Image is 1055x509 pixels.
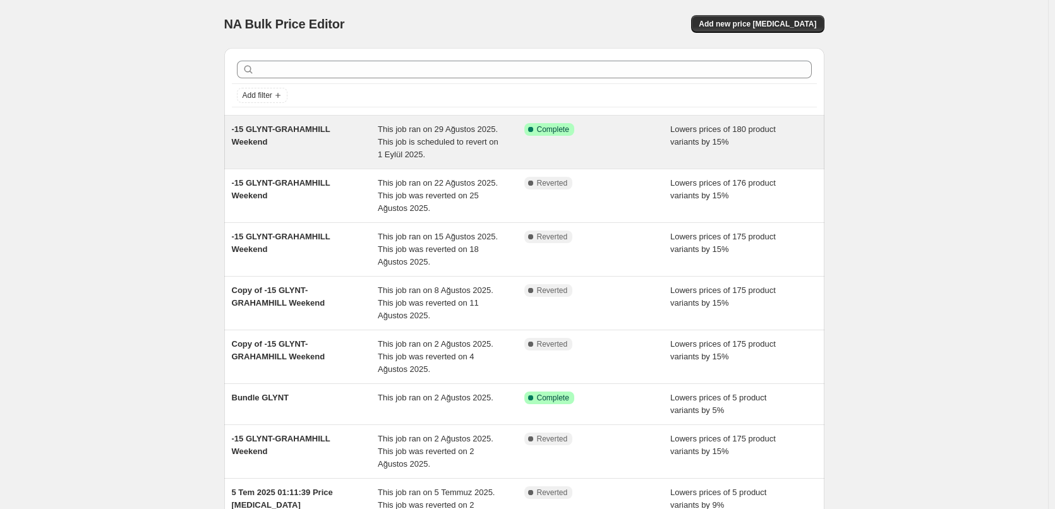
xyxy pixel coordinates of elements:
span: This job ran on 2 Ağustos 2025. [378,393,493,402]
span: This job ran on 15 Ağustos 2025. This job was reverted on 18 Ağustos 2025. [378,232,498,266]
span: Lowers prices of 175 product variants by 15% [670,232,776,254]
span: Reverted [537,339,568,349]
span: This job ran on 8 Ağustos 2025. This job was reverted on 11 Ağustos 2025. [378,285,493,320]
span: Reverted [537,285,568,296]
span: Lowers prices of 5 product variants by 5% [670,393,766,415]
button: Add filter [237,88,287,103]
span: Add new price [MEDICAL_DATA] [699,19,816,29]
span: Lowers prices of 175 product variants by 15% [670,434,776,456]
button: Add new price [MEDICAL_DATA] [691,15,824,33]
span: -15 GLYNT-GRAHAMHILL Weekend [232,232,330,254]
span: Reverted [537,434,568,444]
span: Copy of -15 GLYNT-GRAHAMHILL Weekend [232,339,325,361]
span: Reverted [537,488,568,498]
span: Bundle GLYNT [232,393,289,402]
span: This job ran on 29 Ağustos 2025. This job is scheduled to revert on 1 Eylül 2025. [378,124,498,159]
span: Lowers prices of 175 product variants by 15% [670,339,776,361]
span: Reverted [537,232,568,242]
span: This job ran on 2 Ağustos 2025. This job was reverted on 2 Ağustos 2025. [378,434,493,469]
span: -15 GLYNT-GRAHAMHILL Weekend [232,178,330,200]
span: Lowers prices of 176 product variants by 15% [670,178,776,200]
span: Reverted [537,178,568,188]
span: -15 GLYNT-GRAHAMHILL Weekend [232,434,330,456]
span: Add filter [243,90,272,100]
span: This job ran on 22 Ağustos 2025. This job was reverted on 25 Ağustos 2025. [378,178,498,213]
span: This job ran on 2 Ağustos 2025. This job was reverted on 4 Ağustos 2025. [378,339,493,374]
span: Lowers prices of 180 product variants by 15% [670,124,776,147]
span: Complete [537,124,569,135]
span: Complete [537,393,569,403]
span: -15 GLYNT-GRAHAMHILL Weekend [232,124,330,147]
span: NA Bulk Price Editor [224,17,345,31]
span: Copy of -15 GLYNT-GRAHAMHILL Weekend [232,285,325,308]
span: Lowers prices of 175 product variants by 15% [670,285,776,308]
